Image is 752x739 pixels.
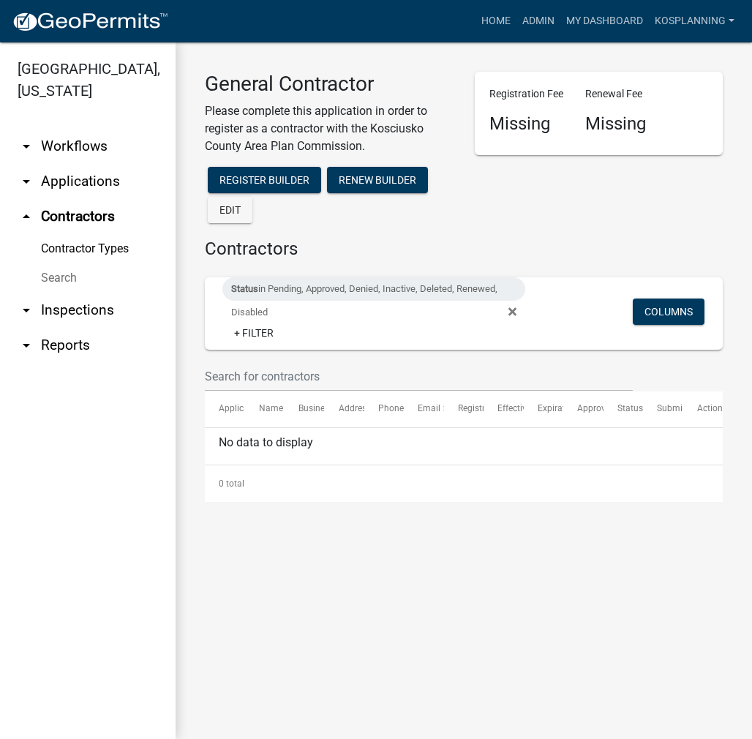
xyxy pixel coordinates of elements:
datatable-header-cell: Submitted By [643,391,683,427]
datatable-header-cell: Status [604,391,643,427]
h3: General Contractor [205,72,453,97]
i: arrow_drop_down [18,337,35,354]
span: Effective Date [497,403,552,413]
span: Business Name [298,403,360,413]
i: arrow_drop_down [18,138,35,155]
i: arrow_drop_down [18,173,35,190]
a: kosplanning [649,7,740,35]
datatable-header-cell: Application Number [205,391,244,427]
span: Phone [378,403,404,413]
button: Register Builder [208,167,321,193]
span: Submitted By [657,403,710,413]
h4: Missing [585,113,646,135]
span: Registration Date [458,403,526,413]
h4: Missing [489,113,563,135]
p: Registration Fee [489,86,563,102]
datatable-header-cell: Approved Date [563,391,603,427]
datatable-header-cell: Business Name [285,391,324,427]
div: in Pending, Approved, Denied, Inactive, Deleted, Renewed, Disabled [222,277,525,301]
p: Please complete this application in order to register as a contractor with the Kosciusko County A... [205,102,453,155]
div: No data to display [205,428,723,465]
button: Columns [633,299,704,325]
span: Expiration Date [538,403,598,413]
datatable-header-cell: Phone [364,391,404,427]
a: + Filter [222,320,285,346]
button: Edit [208,197,252,223]
datatable-header-cell: Expiration Date [524,391,563,427]
span: Approved Date [577,403,636,413]
a: My Dashboard [560,7,649,35]
datatable-header-cell: Registration Date [444,391,484,427]
span: Address [339,403,371,413]
span: Status [231,283,258,294]
datatable-header-cell: Actions [683,391,722,427]
span: Name [259,403,283,413]
span: Application Number [219,403,298,413]
h4: Contractors [205,239,723,260]
span: Status [617,403,643,413]
button: Renew Builder [327,167,428,193]
i: arrow_drop_down [18,301,35,319]
datatable-header-cell: Address [324,391,364,427]
a: Admin [516,7,560,35]
a: Home [475,7,516,35]
span: Email [418,403,440,413]
datatable-header-cell: Effective Date [484,391,523,427]
datatable-header-cell: Email [404,391,443,427]
input: Search for contractors [205,361,633,391]
datatable-header-cell: Name [244,391,284,427]
div: 0 total [205,465,723,502]
span: Actions [697,403,727,413]
p: Renewal Fee [585,86,646,102]
i: arrow_drop_up [18,208,35,225]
